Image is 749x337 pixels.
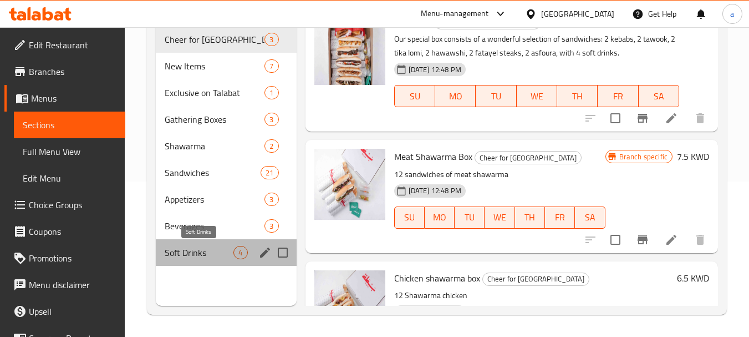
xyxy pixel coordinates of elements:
img: Box Basta [314,14,385,85]
button: SA [639,85,679,107]
div: items [264,193,278,206]
div: Beverages3 [156,213,296,239]
button: delete [687,227,714,253]
a: Menu disclaimer [4,271,125,298]
button: delete [687,105,714,132]
span: Promotions [29,252,116,265]
a: Choice Groups [4,192,125,218]
span: Select to update [604,107,627,130]
span: SA [579,209,600,225]
button: MO [425,207,455,229]
span: Coupons [29,225,116,238]
span: Edit Menu [23,172,116,185]
div: items [264,139,278,153]
span: 3 [265,34,278,45]
button: TU [455,207,485,229]
span: Full Menu View [23,145,116,158]
span: 4 [234,248,247,258]
a: Branches [4,58,125,85]
span: 3 [265,114,278,125]
span: Beverages [165,219,264,233]
div: Cheer for [GEOGRAPHIC_DATA]3 [156,26,296,53]
div: Soft Drinks4edit [156,239,296,266]
span: Cheer for [GEOGRAPHIC_DATA] [483,273,589,285]
div: [GEOGRAPHIC_DATA] [541,8,614,20]
span: [DATE] 12:48 PM [404,64,466,75]
span: 7 [265,61,278,72]
span: TU [459,209,480,225]
span: Appetizers [165,193,264,206]
span: Select to update [604,228,627,252]
span: Cheer for [GEOGRAPHIC_DATA] [475,152,581,164]
span: MO [429,209,450,225]
p: 12 sandwiches of meat shawarma [394,168,605,182]
button: TH [557,85,598,107]
div: Exclusive on Talabat1 [156,79,296,106]
span: Menus [31,92,116,105]
span: Branch specific [615,152,672,162]
span: Upsell [29,305,116,318]
span: 3 [265,194,278,205]
div: Menu-management [421,7,489,21]
h6: 8 KWD [684,14,709,29]
span: MO [440,88,471,104]
span: Sections [23,118,116,132]
span: 2 [265,141,278,152]
div: Cheer for Kuwait [475,151,582,164]
button: TH [515,207,545,229]
p: Our special box consists of a wonderful selection of sandwiches: 2 kebabs, 2 tawook, 2 tika lomi,... [394,32,679,60]
button: MO [435,85,476,107]
a: Upsell [4,298,125,325]
button: SA [575,207,605,229]
h6: 6.5 KWD [677,270,709,286]
span: Edit Restaurant [29,38,116,52]
span: Soft Drinks [165,246,233,259]
span: Shawarma [165,139,264,153]
p: 12 Shawarma chicken [394,289,672,303]
span: 1 [265,88,278,98]
a: Edit Restaurant [4,32,125,58]
span: Choice Groups [29,198,116,212]
img: Meat Shawarma Box [314,149,385,220]
span: 3 [265,221,278,232]
a: Edit Menu [14,165,125,192]
span: Sandwiches [165,166,261,179]
div: Shawarma2 [156,133,296,159]
span: Exclusive on Talabat [165,86,264,99]
span: Meat Shawarma Box [394,148,472,165]
span: 21 [261,168,278,178]
span: New Items [165,59,264,73]
span: FR [602,88,634,104]
span: Chicken shawarma box [394,270,480,286]
div: items [261,166,278,179]
span: WE [489,209,510,225]
button: SU [394,207,425,229]
span: WE [521,88,553,104]
div: items [264,33,278,46]
span: [DATE] 12:48 PM [404,185,466,196]
span: SU [399,88,431,104]
button: WE [485,207,514,229]
span: Cheer for [GEOGRAPHIC_DATA] [165,33,264,46]
span: FR [549,209,570,225]
a: Full Menu View [14,138,125,165]
span: TH [562,88,593,104]
button: Branch-specific-item [629,227,656,253]
h6: 7.5 KWD [677,149,709,164]
span: TU [480,88,512,104]
div: items [264,86,278,99]
div: Appetizers3 [156,186,296,213]
button: Branch-specific-item [629,105,656,132]
div: items [233,246,247,259]
div: items [264,59,278,73]
a: Sections [14,112,125,138]
div: Sandwiches21 [156,159,296,186]
span: SU [399,209,420,225]
a: Coupons [4,218,125,245]
span: a [730,8,734,20]
div: Gathering Boxes [165,113,264,126]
